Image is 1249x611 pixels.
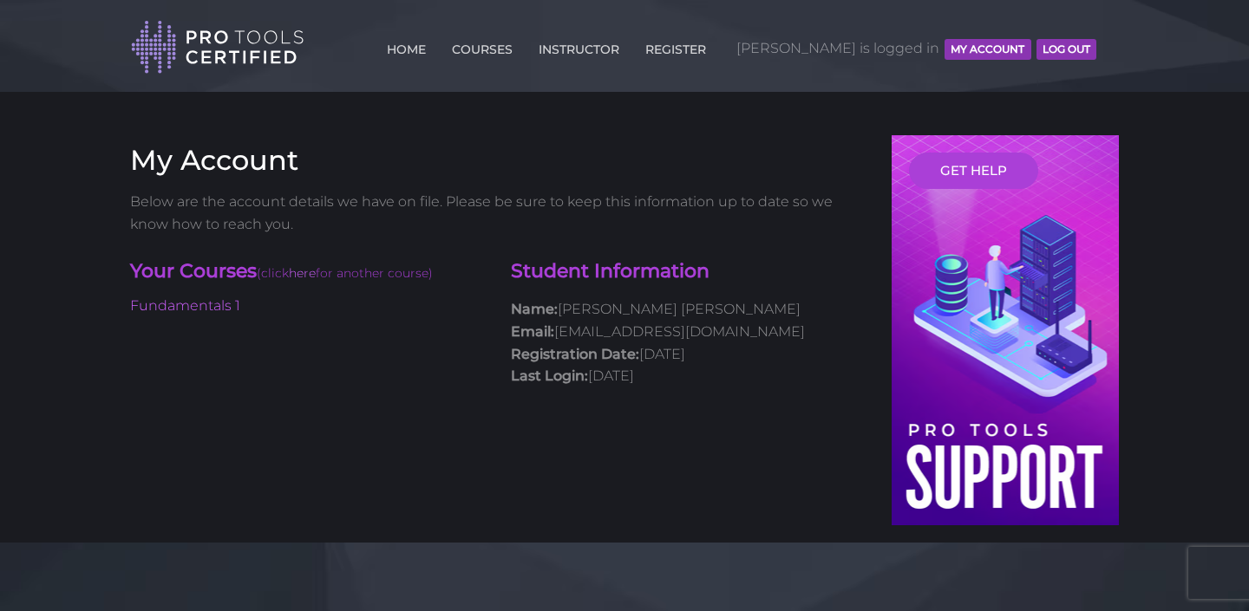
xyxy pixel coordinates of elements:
button: MY ACCOUNT [945,39,1030,60]
strong: Name: [511,301,558,317]
span: [PERSON_NAME] is logged in [736,23,1096,75]
a: REGISTER [641,32,710,60]
a: HOME [383,32,430,60]
h4: Your Courses [130,258,485,287]
strong: Registration Date: [511,346,639,362]
a: Fundamentals 1 [130,297,240,314]
p: [PERSON_NAME] [PERSON_NAME] [EMAIL_ADDRESS][DOMAIN_NAME] [DATE] [DATE] [511,298,866,387]
a: COURSES [448,32,517,60]
a: INSTRUCTOR [534,32,624,60]
strong: Email: [511,323,554,340]
a: GET HELP [909,153,1038,189]
h4: Student Information [511,258,866,285]
strong: Last Login: [511,367,588,384]
h3: My Account [130,144,866,177]
button: Log Out [1036,39,1096,60]
p: Below are the account details we have on file. Please be sure to keep this information up to date... [130,191,866,235]
img: Pro Tools Certified Logo [131,19,304,75]
a: here [289,265,316,281]
span: (click for another course) [257,265,433,281]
